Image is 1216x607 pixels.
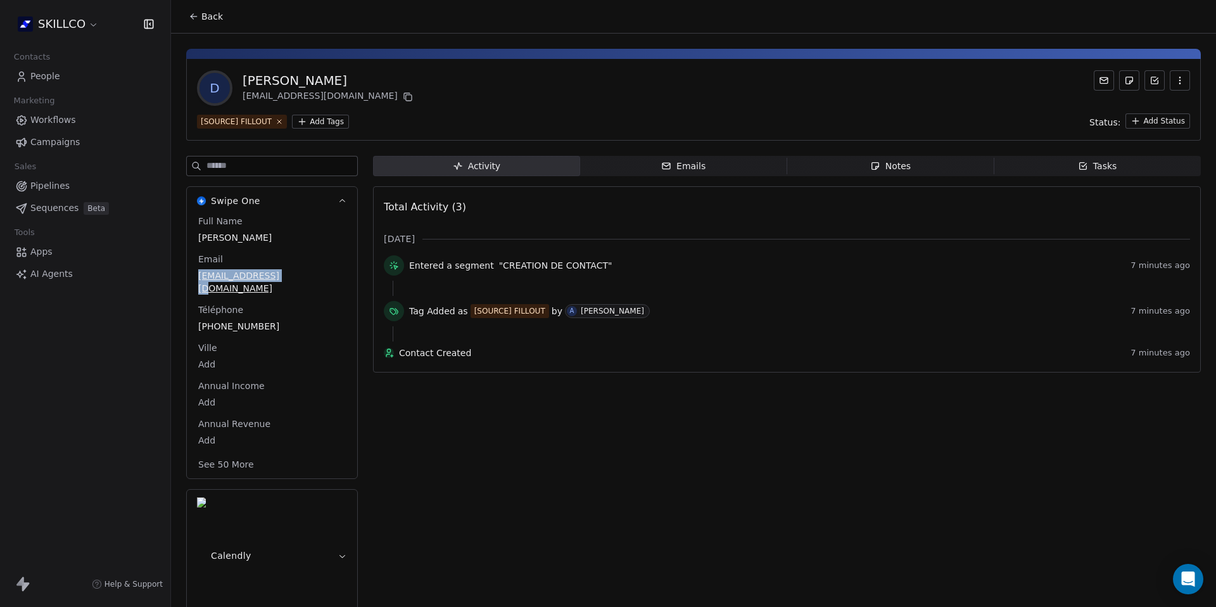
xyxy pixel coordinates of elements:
a: Apps [10,241,160,262]
div: Emails [661,160,706,173]
button: Add Tags [292,115,349,129]
span: D [199,73,230,103]
span: Total Activity (3) [384,201,466,213]
span: 7 minutes ago [1130,260,1190,271]
span: Ville [196,342,220,354]
span: [PHONE_NUMBER] [198,320,346,333]
button: SKILLCO [15,13,101,35]
span: Tools [9,223,40,242]
div: [EMAIL_ADDRESS][DOMAIN_NAME] [243,89,415,105]
div: [PERSON_NAME] [581,307,644,316]
span: Annual Income [196,380,267,392]
span: Entered a segment [409,259,494,272]
span: Téléphone [196,303,246,316]
span: Back [201,10,223,23]
span: 7 minutes ago [1130,348,1190,358]
span: Marketing [8,91,60,110]
span: Campaigns [30,136,80,149]
a: Campaigns [10,132,160,153]
a: People [10,66,160,87]
span: Add [198,434,346,447]
a: Workflows [10,110,160,131]
span: Status: [1089,116,1120,129]
span: by [552,305,562,317]
span: Add [198,396,346,409]
span: People [30,70,60,83]
span: AI Agents [30,267,73,281]
span: Sequences [30,201,79,215]
div: [PERSON_NAME] [243,72,415,89]
span: Email [196,253,225,265]
a: SequencesBeta [10,198,160,219]
span: Contact Created [399,347,1125,359]
img: Swipe One [197,196,206,205]
span: Beta [84,202,109,215]
span: Full Name [196,215,245,227]
div: Open Intercom Messenger [1173,564,1203,594]
img: Skillco%20logo%20icon%20(2).png [18,16,33,32]
span: [PERSON_NAME] [198,231,346,244]
span: Help & Support [104,579,163,589]
span: Pipelines [30,179,70,193]
span: Swipe One [211,195,260,207]
div: Notes [870,160,911,173]
span: [DATE] [384,233,415,245]
div: [SOURCE] FILLOUT [201,116,272,127]
a: Pipelines [10,176,160,196]
span: Add [198,358,346,371]
div: [SOURCE] FILLOUT [474,305,545,317]
span: Calendly [211,549,251,562]
button: See 50 More [191,453,262,476]
span: Tag Added [409,305,455,317]
span: [EMAIL_ADDRESS][DOMAIN_NAME] [198,269,346,295]
span: Contacts [8,48,56,67]
div: Swipe OneSwipe One [187,215,357,478]
span: 7 minutes ago [1130,306,1190,316]
button: Swipe OneSwipe One [187,187,357,215]
a: Help & Support [92,579,163,589]
span: Workflows [30,113,76,127]
div: A [570,306,574,316]
span: "CREATION DE CONTACT" [499,259,612,272]
div: Tasks [1078,160,1117,173]
span: Sales [9,157,42,176]
button: Add Status [1125,113,1190,129]
a: AI Agents [10,264,160,284]
span: Apps [30,245,53,259]
span: Annual Revenue [196,418,273,430]
span: as [458,305,468,317]
span: SKILLCO [38,16,85,32]
button: Back [181,5,231,28]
